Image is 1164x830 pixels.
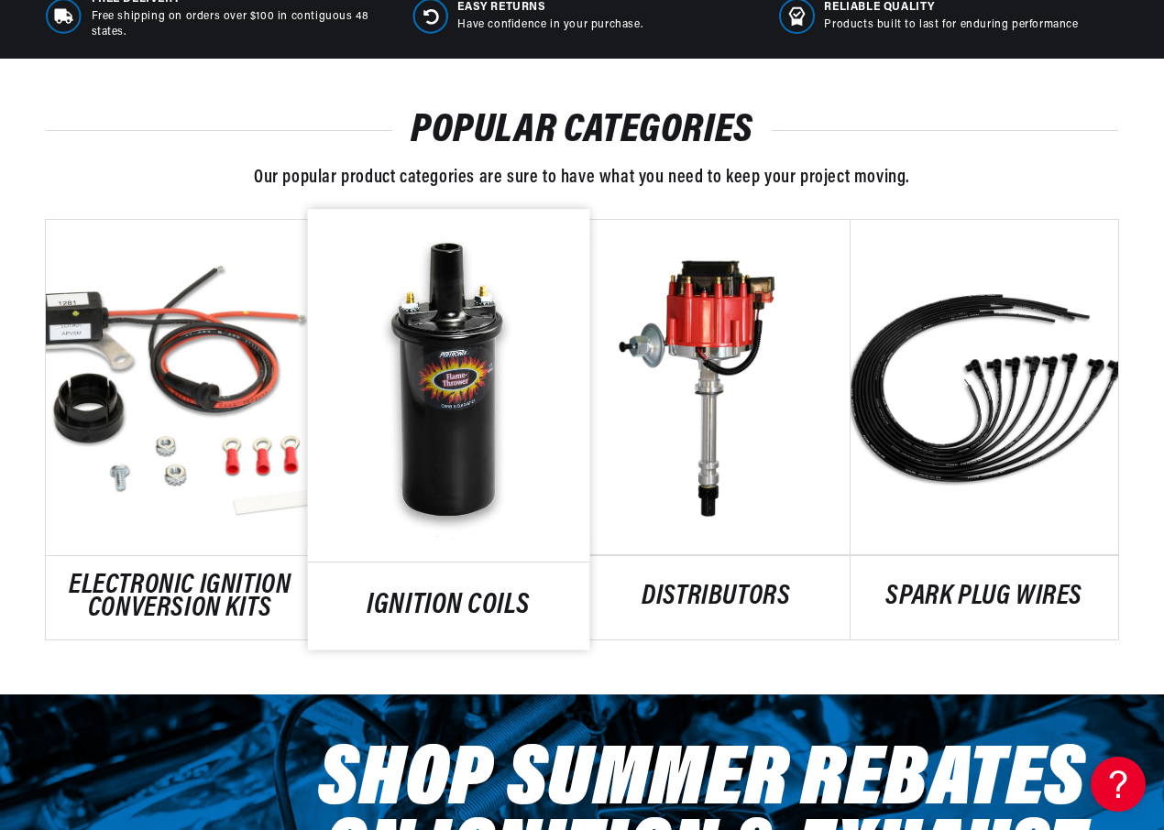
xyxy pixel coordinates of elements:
a: ELECTRONIC IGNITION CONVERSION KITS [46,574,314,621]
p: Have confidence in your purchase. [457,17,642,33]
a: DISTRIBUTORS [582,585,851,609]
a: IGNITION COILS [307,594,588,618]
p: Products built to last for enduring performance [824,17,1078,33]
a: SPARK PLUG WIRES [851,585,1119,609]
p: Free shipping on orders over $100 in contiguous 48 states. [92,9,385,40]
